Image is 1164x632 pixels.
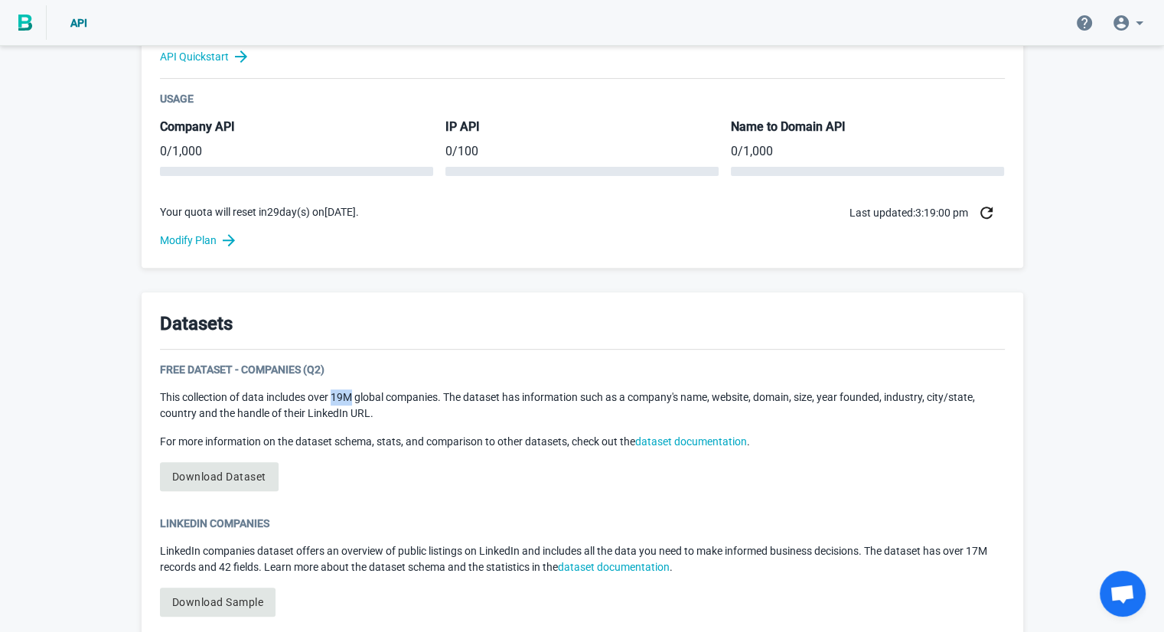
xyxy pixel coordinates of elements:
p: / 1,000 [160,142,433,161]
a: dataset documentation [635,435,747,448]
div: LinkedIn Companies [160,516,1005,531]
p: For more information on the dataset schema, stats, and comparison to other datasets, check out the . [160,434,1005,450]
p: / 1,000 [731,142,1004,161]
div: Last updated: 3:19:00 pm [849,194,1005,231]
span: 0 [445,144,452,158]
a: API Quickstart [160,47,1005,66]
a: Download Sample [160,588,276,617]
span: API [70,17,87,29]
img: BigPicture.io [18,15,32,31]
p: / 100 [445,142,719,161]
h5: Company API [160,119,433,136]
h3: Datasets [160,311,233,337]
p: This collection of data includes over 19M global companies. The dataset has information such as a... [160,389,1005,422]
span: 0 [731,144,738,158]
a: dataset documentation [558,561,670,573]
h5: Name to Domain API [731,119,1004,136]
div: Free Dataset - Companies (Q2) [160,362,1005,377]
div: Usage [160,91,1005,106]
a: Modify Plan [160,231,1005,249]
div: Open chat [1100,571,1146,617]
h5: IP API [445,119,719,136]
p: LinkedIn companies dataset offers an overview of public listings on LinkedIn and includes all the... [160,543,1005,575]
span: 0 [160,144,167,158]
a: Download Dataset [160,462,279,491]
p: Your quota will reset in 29 day(s) on [DATE] . [160,204,359,220]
